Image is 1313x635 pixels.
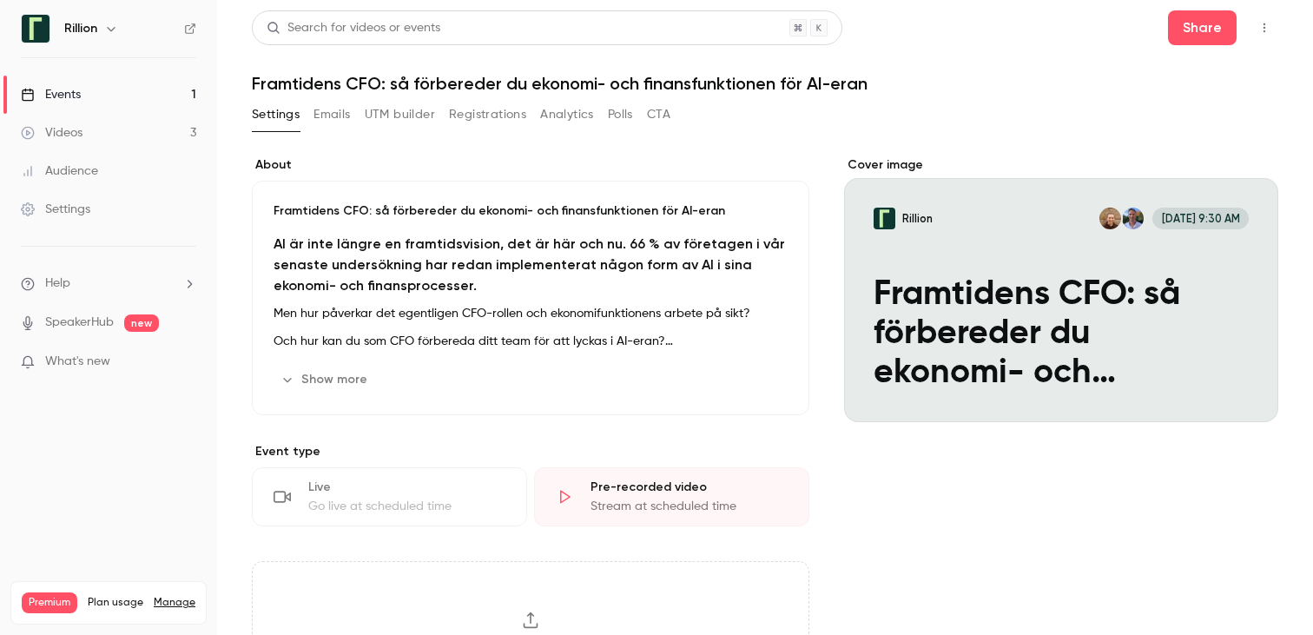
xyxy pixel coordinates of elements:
button: Polls [608,101,633,129]
div: Audience [21,162,98,180]
div: Settings [21,201,90,218]
img: Rillion [22,15,49,43]
div: LiveGo live at scheduled time [252,467,527,526]
h6: Rillion [64,20,97,37]
div: Events [21,86,81,103]
a: SpeakerHub [45,314,114,332]
div: Pre-recorded video [591,479,788,496]
button: Analytics [540,101,594,129]
span: new [124,314,159,332]
p: Och hur kan du som CFO förbereda ditt team för att lyckas i AI-eran? [274,331,788,352]
span: Premium [22,592,77,613]
section: Cover image [844,156,1278,422]
div: Go live at scheduled time [308,498,505,515]
span: Help [45,275,70,293]
li: help-dropdown-opener [21,275,196,293]
p: Framtidens CFO: så förbereder du ekonomi- och finansfunktionen för AI-eran​ [274,202,788,220]
div: Pre-recorded videoStream at scheduled time [534,467,809,526]
button: CTA [647,101,670,129]
h2: AI är inte längre en framtidsvision, det är här och nu. 66 % av företagen i vår senaste undersökn... [274,234,788,296]
span: Plan usage [88,596,143,610]
button: Registrations [449,101,526,129]
button: Share [1168,10,1237,45]
div: Live [308,479,505,496]
p: Men hur påverkar det egentligen CFO-rollen och ekonomifunktionens arbete på sikt? [274,303,788,324]
label: Cover image [844,156,1278,174]
p: Event type [252,443,809,460]
button: Show more [274,366,378,394]
div: Stream at scheduled time [591,498,788,515]
button: Settings [252,101,300,129]
button: Emails [313,101,350,129]
a: Manage [154,596,195,610]
div: Videos [21,124,82,142]
h1: Framtidens CFO: så förbereder du ekonomi- och finansfunktionen för AI-eran​ [252,73,1278,94]
div: Search for videos or events [267,19,440,37]
label: About [252,156,809,174]
button: UTM builder [365,101,435,129]
span: What's new [45,353,110,371]
iframe: Noticeable Trigger [175,354,196,370]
